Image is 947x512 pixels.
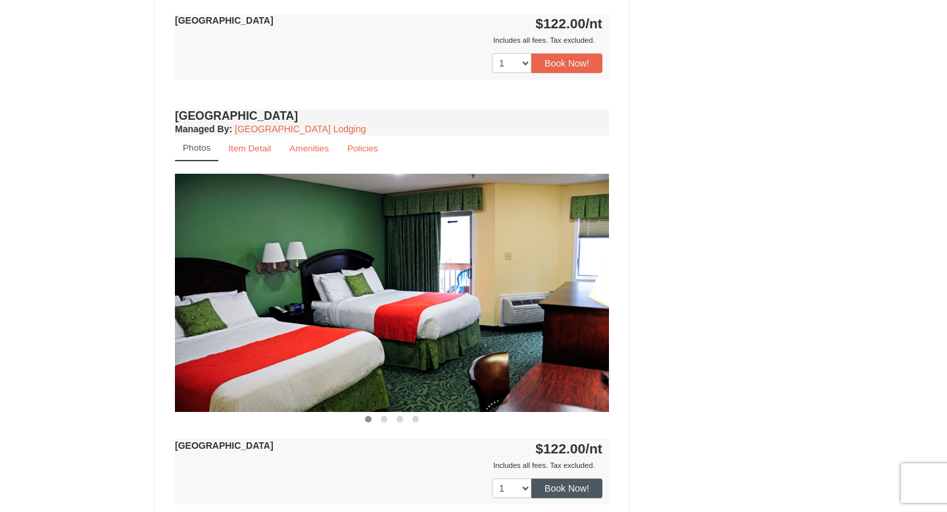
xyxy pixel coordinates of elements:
[175,109,609,122] h4: [GEOGRAPHIC_DATA]
[220,136,279,161] a: Item Detail
[235,124,366,134] a: [GEOGRAPHIC_DATA] Lodging
[175,124,229,134] span: Managed By
[347,143,378,153] small: Policies
[585,441,602,456] span: /nt
[535,16,602,31] strong: $122.00
[175,174,609,411] img: 18876286-41-233aa5f3.jpg
[585,16,602,31] span: /nt
[281,136,337,161] a: Amenities
[175,34,602,47] div: Includes all fees. Tax excluded.
[228,143,271,153] small: Item Detail
[175,459,602,472] div: Includes all fees. Tax excluded.
[175,136,218,161] a: Photos
[289,143,329,153] small: Amenities
[535,441,602,456] strong: $122.00
[531,478,602,498] button: Book Now!
[175,124,232,134] strong: :
[175,440,274,451] strong: [GEOGRAPHIC_DATA]
[339,136,387,161] a: Policies
[183,143,210,153] small: Photos
[175,15,274,26] strong: [GEOGRAPHIC_DATA]
[531,53,602,73] button: Book Now!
